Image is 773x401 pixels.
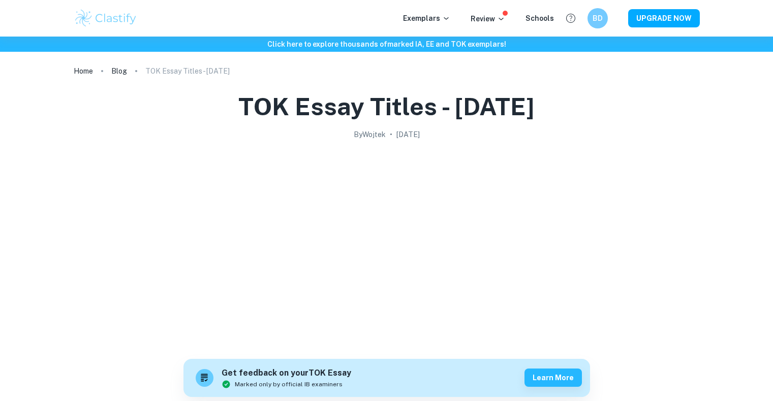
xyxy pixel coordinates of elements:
[354,129,386,140] h2: By Wojtek
[471,13,505,24] p: Review
[235,380,343,389] span: Marked only by official IB examiners
[74,64,93,78] a: Home
[390,129,392,140] p: •
[588,8,608,28] button: BD
[74,8,138,28] img: Clastify logo
[238,90,535,123] h1: TOK Essay Titles - [DATE]
[145,65,230,77] p: TOK Essay Titles - [DATE]
[111,64,127,78] a: Blog
[396,129,420,140] h2: [DATE]
[524,369,582,387] button: Learn more
[183,144,590,347] img: TOK Essay Titles - May 2026 cover image
[562,10,579,27] button: Help and Feedback
[592,13,603,24] h6: BD
[183,359,590,397] a: Get feedback on yourTOK EssayMarked only by official IB examinersLearn more
[2,39,771,50] h6: Click here to explore thousands of marked IA, EE and TOK exemplars !
[222,367,351,380] h6: Get feedback on your TOK Essay
[525,14,554,22] a: Schools
[403,13,450,24] p: Exemplars
[628,9,700,27] button: UPGRADE NOW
